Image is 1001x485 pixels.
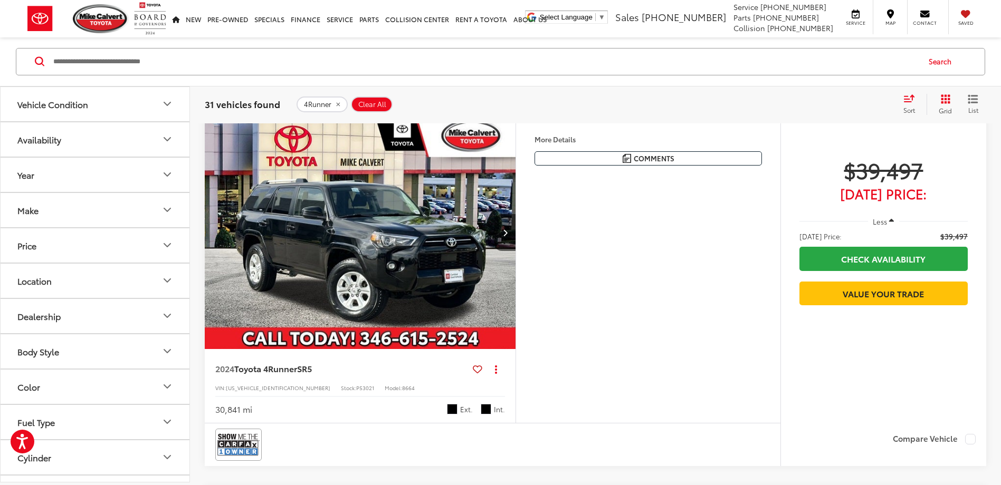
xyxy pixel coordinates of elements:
span: List [968,105,978,114]
span: $39,497 [940,231,968,241]
span: Less [873,217,887,226]
span: Grid [939,106,952,115]
span: [DATE] Price: [799,231,842,241]
span: 2024 [215,362,234,374]
div: Location [161,275,174,287]
button: Search [919,48,967,75]
span: 4Runner [304,100,331,109]
img: 2024 Toyota 4Runner SR5 [204,115,517,350]
img: Mike Calvert Toyota [73,4,129,33]
button: Fuel TypeFuel Type [1,405,190,439]
div: Dealership [161,310,174,323]
div: Color [17,382,40,392]
div: Price [161,239,174,252]
button: remove 4Runner [297,96,348,112]
span: [DATE] Price: [799,188,968,199]
button: Clear All [351,96,393,112]
span: SR5 [297,362,312,374]
div: Year [17,170,34,180]
span: [PHONE_NUMBER] [753,12,819,23]
span: Map [879,20,902,26]
span: Saved [954,20,977,26]
div: Availability [17,134,61,144]
h4: More Details [535,135,762,143]
span: Clear All [358,100,386,109]
button: Body StyleBody Style [1,334,190,368]
div: Vehicle Condition [161,98,174,111]
button: DealershipDealership [1,299,190,333]
div: Body Style [17,346,59,356]
span: Graphite [481,404,491,414]
img: Comments [623,154,631,163]
button: Select sort value [898,94,927,115]
button: YearYear [1,158,190,192]
button: CylinderCylinder [1,440,190,474]
span: Midnight Black [447,404,457,414]
span: Collision [733,23,765,33]
button: Comments [535,151,762,166]
span: Sales [615,10,639,24]
div: Vehicle Condition [17,99,88,109]
button: PricePrice [1,228,190,263]
span: Contact [913,20,937,26]
span: Parts [733,12,751,23]
span: $39,497 [799,157,968,183]
span: Toyota 4Runner [234,362,297,374]
a: Select Language​ [540,13,605,21]
img: CarFax One Owner [217,431,260,459]
button: Vehicle ConditionVehicle Condition [1,87,190,121]
button: Grid View [927,94,960,115]
a: Check Availability [799,247,968,270]
button: Actions [487,360,505,378]
button: List View [960,94,986,115]
button: ColorColor [1,370,190,404]
span: Stock: [341,384,356,392]
div: Year [161,169,174,181]
button: MakeMake [1,193,190,227]
div: Fuel Type [161,416,174,429]
div: Make [17,205,39,215]
span: [US_VEHICLE_IDENTIFICATION_NUMBER] [226,384,330,392]
div: Dealership [17,311,61,321]
span: Int. [494,404,505,414]
label: Compare Vehicle [893,434,976,444]
input: Search by Make, Model, or Keyword [52,49,919,74]
div: Body Style [161,345,174,358]
span: Sort [903,105,915,114]
span: dropdown dots [495,365,497,373]
div: Cylinder [161,451,174,464]
a: 2024Toyota 4RunnerSR5 [215,363,469,374]
span: Ext. [460,404,473,414]
span: [PHONE_NUMBER] [642,10,726,24]
button: AvailabilityAvailability [1,122,190,157]
a: 2024 Toyota 4Runner SR52024 Toyota 4Runner SR52024 Toyota 4Runner SR52024 Toyota 4Runner SR5 [204,115,517,349]
span: [PHONE_NUMBER] [760,2,826,12]
span: Model: [385,384,402,392]
span: Comments [634,153,674,163]
span: Select Language [540,13,593,21]
div: Make [161,204,174,217]
span: P53021 [356,384,374,392]
a: Value Your Trade [799,282,968,305]
div: 30,841 mi [215,403,252,415]
span: 8664 [402,384,415,392]
span: [PHONE_NUMBER] [767,23,833,33]
div: Color [161,381,174,393]
div: Availability [161,133,174,146]
div: 2024 Toyota 4Runner SR5 0 [204,115,517,349]
button: Next image [494,214,516,251]
button: LocationLocation [1,264,190,298]
span: Service [733,2,758,12]
span: VIN: [215,384,226,392]
span: 31 vehicles found [205,98,280,110]
span: ▼ [598,13,605,21]
div: Cylinder [17,452,51,462]
span: ​ [595,13,596,21]
div: Price [17,240,36,250]
div: Location [17,276,52,286]
div: Fuel Type [17,417,55,427]
button: Less [868,212,900,231]
span: Service [844,20,867,26]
